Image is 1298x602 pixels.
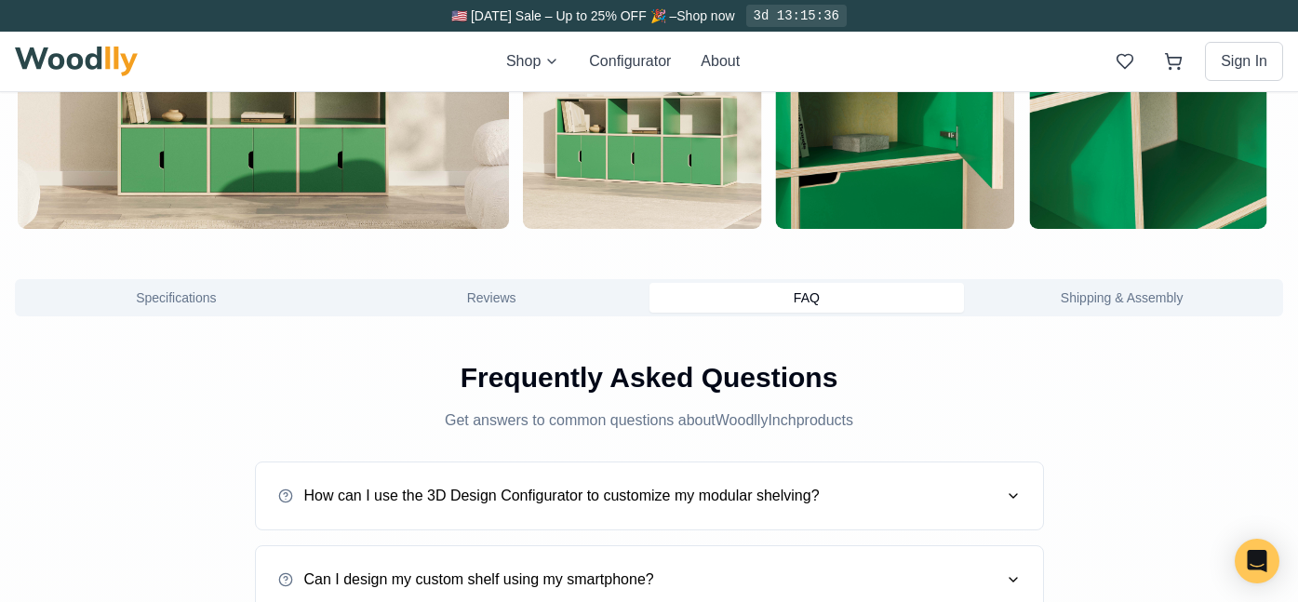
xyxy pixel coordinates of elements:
[993,150,1127,185] button: Style 1
[301,28,410,47] button: Pick Your Discount
[1112,547,1144,579] button: Yellow
[334,283,649,313] button: Reviews
[1151,547,1183,579] button: Green
[993,296,1031,315] span: Width
[451,8,676,23] span: 🇺🇸 [DATE] Sale – Up to 25% OFF 🎉 –
[746,5,847,27] div: 3d 13:15:36
[15,47,138,76] img: Woodlly
[1033,546,1066,580] button: Black
[676,8,734,23] a: Shop now
[993,21,1170,48] h1: Click to rename
[1041,100,1080,116] span: Classic
[1106,239,1148,256] span: Center
[1073,547,1104,579] button: White
[278,485,820,507] div: How can I use the 3D Design Configurator to customize my modular shelving?
[1209,368,1238,387] span: 45 "
[993,239,1009,256] span: -5"
[995,547,1026,579] button: NEW
[19,283,334,313] button: Specifications
[701,50,740,73] button: About
[1229,547,1261,579] button: Blue
[1247,239,1268,256] span: +5"
[1209,296,1238,315] span: 29 "
[1205,42,1283,81] button: Sign In
[993,212,1096,232] span: Vertical Position
[278,569,654,591] div: Can I design my custom shelf using my smartphone?
[1224,212,1268,232] span: Center
[649,283,965,313] button: FAQ
[255,361,1044,395] h2: Frequently Asked Questions
[993,368,1036,387] span: Height
[964,283,1279,313] button: Shipping & Assembly
[993,465,1127,501] button: 11"
[1134,465,1268,501] button: 15"
[52,22,82,52] button: Toggle price visibility
[1235,539,1279,583] div: Open Intercom Messenger
[996,537,1025,549] span: NEW
[230,23,293,51] button: 25% off
[1190,547,1222,579] button: Red
[589,50,671,73] button: Configurator
[278,470,1021,522] button: How can I use the 3D Design Configurator to customize my modular shelving?
[337,409,962,432] p: Get answers to common questions about WoodllyInch products
[993,438,1033,458] span: Depth
[1134,150,1268,185] button: Style 2
[506,50,559,73] button: Shop
[1180,100,1222,116] span: Modern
